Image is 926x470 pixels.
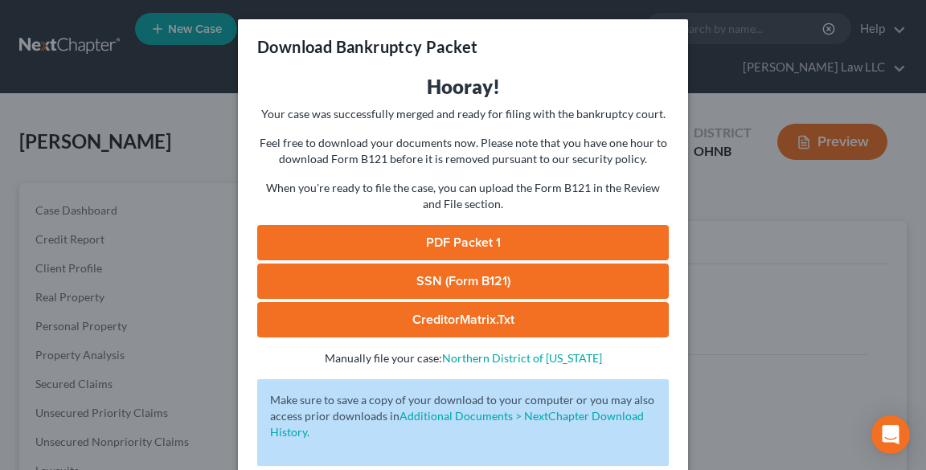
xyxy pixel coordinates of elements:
p: Your case was successfully merged and ready for filing with the bankruptcy court. [257,106,669,122]
p: Manually file your case: [257,350,669,366]
a: PDF Packet 1 [257,225,669,260]
h3: Download Bankruptcy Packet [257,35,477,58]
a: CreditorMatrix.txt [257,302,669,337]
p: Make sure to save a copy of your download to your computer or you may also access prior downloads in [270,392,656,440]
p: Feel free to download your documents now. Please note that you have one hour to download Form B12... [257,135,669,167]
a: Northern District of [US_STATE] [442,351,602,365]
a: SSN (Form B121) [257,264,669,299]
a: Additional Documents > NextChapter Download History. [270,409,644,439]
p: When you're ready to file the case, you can upload the Form B121 in the Review and File section. [257,180,669,212]
h3: Hooray! [257,74,669,100]
div: Open Intercom Messenger [871,415,910,454]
